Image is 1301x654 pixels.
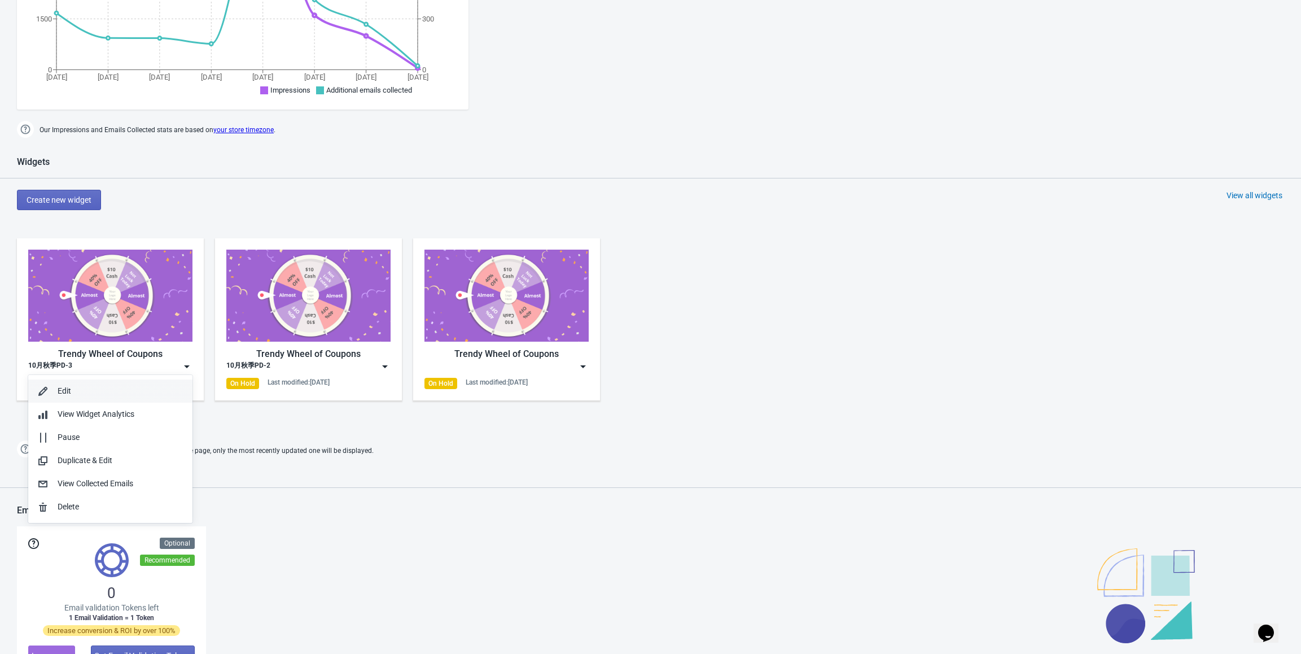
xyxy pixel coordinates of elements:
[17,190,101,210] button: Create new widget
[48,66,52,74] tspan: 0
[17,441,34,457] img: help.png
[356,73,376,81] tspan: [DATE]
[226,378,259,389] div: On Hold
[98,73,119,81] tspan: [DATE]
[466,378,528,387] div: Last modified: [DATE]
[577,361,589,372] img: dropdown.png
[226,347,391,361] div: Trendy Wheel of Coupons
[58,501,183,513] div: Delete
[226,361,270,372] div: 10月秋季PD-2
[58,431,183,443] div: Pause
[424,250,589,342] img: trendy_game.png
[422,66,426,74] tspan: 0
[27,195,91,204] span: Create new widget
[43,625,180,636] span: Increase conversion & ROI by over 100%
[181,361,192,372] img: dropdown.png
[17,121,34,138] img: help.png
[424,378,457,389] div: On Hold
[304,73,325,81] tspan: [DATE]
[149,73,170,81] tspan: [DATE]
[160,538,195,549] div: Optional
[58,478,183,490] div: View Collected Emails
[28,347,192,361] div: Trendy Wheel of Coupons
[201,73,222,81] tspan: [DATE]
[270,86,310,94] span: Impressions
[28,449,192,472] button: Duplicate & Edit
[1097,548,1195,643] img: illustration.svg
[36,15,52,23] tspan: 1500
[95,543,129,577] img: tokens.svg
[46,73,67,81] tspan: [DATE]
[326,86,412,94] span: Additional emails collected
[58,385,183,397] div: Edit
[58,409,134,418] span: View Widget Analytics
[422,15,434,23] tspan: 300
[40,121,275,139] span: Our Impressions and Emails Collected stats are based on .
[28,250,192,342] img: trendy_game.png
[28,361,72,372] div: 10月秋季PD-3
[28,380,192,403] button: Edit
[28,403,192,426] button: View Widget Analytics
[58,455,183,466] div: Duplicate & Edit
[213,126,274,134] a: your store timezone
[28,472,192,495] button: View Collected Emails
[408,73,428,81] tspan: [DATE]
[64,602,159,613] span: Email validation Tokens left
[40,442,374,460] span: If two Widgets are enabled and targeting the same page, only the most recently updated one will b...
[1254,609,1290,643] iframe: chat widget
[424,347,589,361] div: Trendy Wheel of Coupons
[107,584,116,602] span: 0
[252,73,273,81] tspan: [DATE]
[379,361,391,372] img: dropdown.png
[28,426,192,449] button: Pause
[268,378,330,387] div: Last modified: [DATE]
[28,495,192,518] button: Delete
[1226,190,1282,201] div: View all widgets
[140,555,195,566] div: Recommended
[226,250,391,342] img: trendy_game.png
[69,613,154,622] span: 1 Email Validation = 1 Token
